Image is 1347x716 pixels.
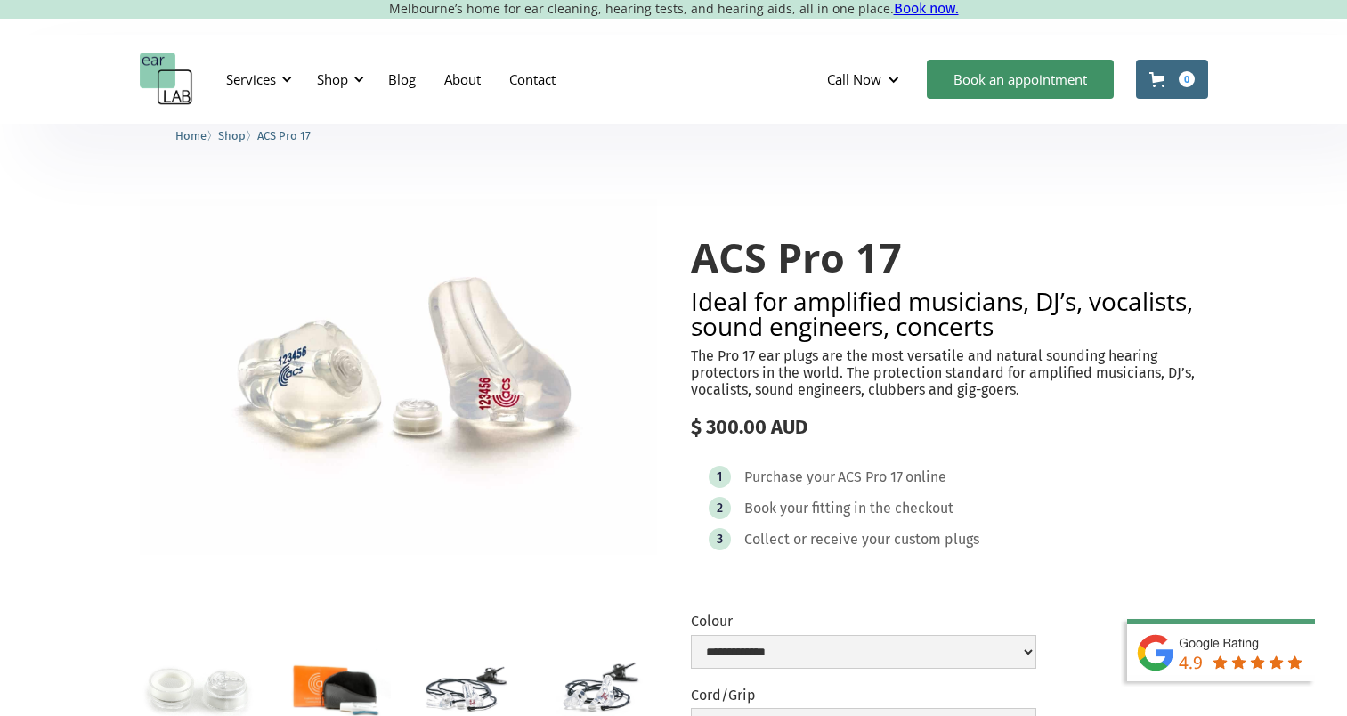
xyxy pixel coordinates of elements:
[838,468,903,486] div: ACS Pro 17
[306,53,369,106] div: Shop
[218,129,246,142] span: Shop
[717,470,722,484] div: 1
[827,70,881,88] div: Call Now
[691,416,1208,439] div: $ 300.00 AUD
[691,687,1036,704] label: Cord/Grip
[140,199,657,555] a: open lightbox
[691,613,1036,630] label: Colour
[175,129,207,142] span: Home
[717,501,723,515] div: 2
[905,468,946,486] div: online
[1136,60,1208,99] a: Open cart
[430,53,495,105] a: About
[927,60,1114,99] a: Book an appointment
[226,70,276,88] div: Services
[691,289,1208,338] h2: Ideal for amplified musicians, DJ’s, vocalists, sound engineers, concerts
[691,235,1208,280] h1: ACS Pro 17
[257,126,311,143] a: ACS Pro 17
[218,126,246,143] a: Shop
[744,500,953,517] div: Book your fitting in the checkout
[813,53,918,106] div: Call Now
[495,53,570,105] a: Contact
[257,129,311,142] span: ACS Pro 17
[744,531,979,549] div: Collect or receive your custom plugs
[317,70,348,88] div: Shop
[374,53,430,105] a: Blog
[175,126,207,143] a: Home
[215,53,297,106] div: Services
[140,53,193,106] a: home
[717,533,723,546] div: 3
[218,126,257,145] li: 〉
[691,347,1208,399] p: The Pro 17 ear plugs are the most versatile and natural sounding hearing protectors in the world....
[175,126,218,145] li: 〉
[1179,71,1195,87] div: 0
[744,468,835,486] div: Purchase your
[140,199,657,555] img: ACS Pro 17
